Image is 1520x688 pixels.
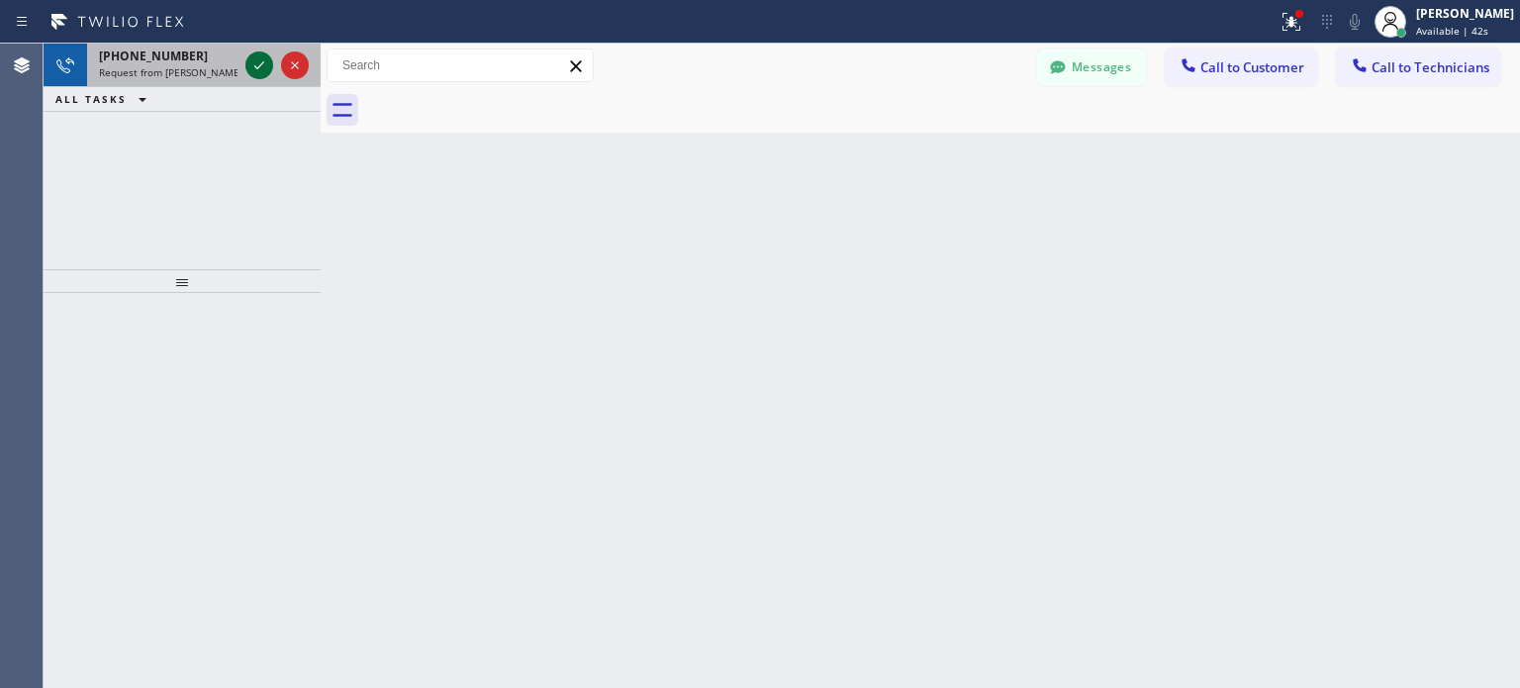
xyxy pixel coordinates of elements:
div: [PERSON_NAME] [1416,5,1514,22]
span: Request from [PERSON_NAME] (direct) [99,65,279,79]
button: Reject [281,51,309,79]
span: Call to Customer [1200,58,1304,76]
button: Call to Technicians [1337,49,1500,86]
span: [PHONE_NUMBER] [99,48,208,64]
input: Search [328,49,593,81]
button: Call to Customer [1166,49,1317,86]
span: ALL TASKS [55,92,127,106]
button: Mute [1341,8,1369,36]
span: Call to Technicians [1372,58,1489,76]
span: Available | 42s [1416,24,1488,38]
button: Accept [245,51,273,79]
button: ALL TASKS [44,87,166,111]
button: Messages [1037,49,1146,86]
